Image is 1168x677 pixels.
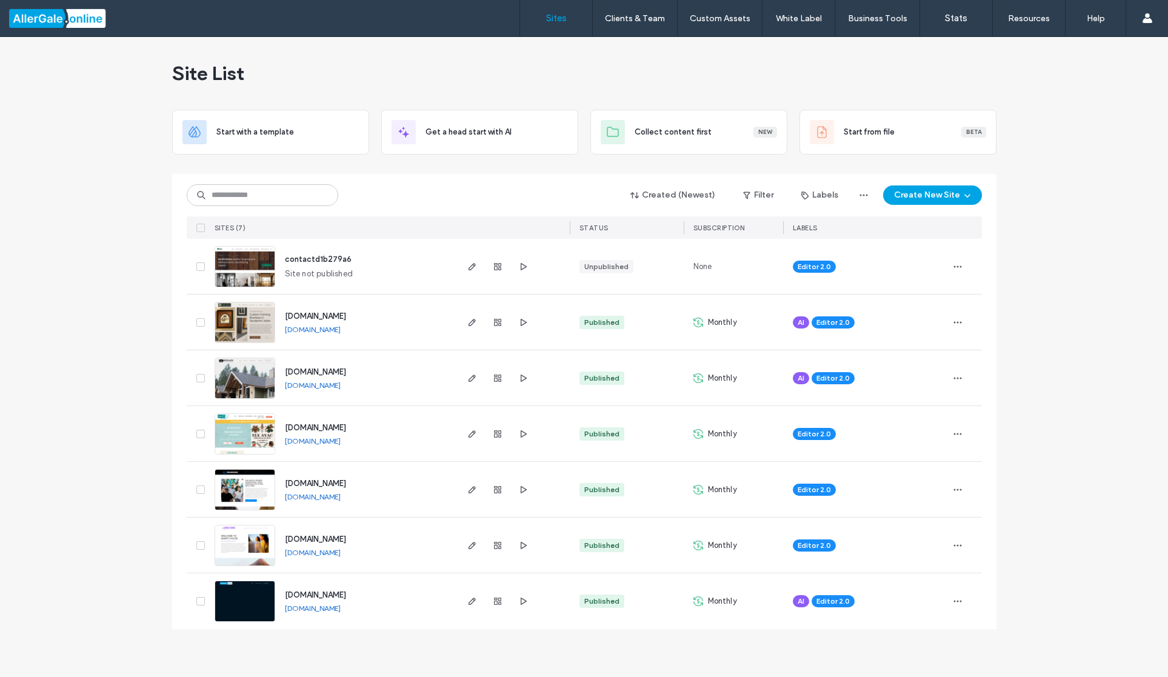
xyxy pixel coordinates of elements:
[1008,13,1050,24] label: Resources
[798,429,831,439] span: Editor 2.0
[620,185,726,205] button: Created (Newest)
[708,316,737,328] span: Monthly
[285,492,341,501] a: [DOMAIN_NAME]
[798,317,804,328] span: AI
[690,13,750,24] label: Custom Assets
[776,13,822,24] label: White Label
[546,13,567,24] label: Sites
[605,13,665,24] label: Clients & Team
[961,127,986,138] div: Beta
[584,429,619,439] div: Published
[285,325,341,334] a: [DOMAIN_NAME]
[708,484,737,496] span: Monthly
[708,539,737,552] span: Monthly
[584,317,619,328] div: Published
[799,110,996,155] div: Start from fileBeta
[848,13,907,24] label: Business Tools
[693,261,712,273] span: None
[798,596,804,607] span: AI
[579,224,609,232] span: STATUS
[708,428,737,440] span: Monthly
[285,381,341,390] a: [DOMAIN_NAME]
[285,436,341,445] a: [DOMAIN_NAME]
[945,13,967,24] label: Stats
[708,595,737,607] span: Monthly
[693,224,745,232] span: SUBSCRIPTION
[1087,13,1105,24] label: Help
[708,372,737,384] span: Monthly
[285,604,341,613] a: [DOMAIN_NAME]
[285,312,346,321] a: [DOMAIN_NAME]
[285,590,346,599] a: [DOMAIN_NAME]
[816,596,850,607] span: Editor 2.0
[584,596,619,607] div: Published
[285,268,353,280] span: Site not published
[635,126,712,138] span: Collect content first
[584,484,619,495] div: Published
[285,548,341,557] a: [DOMAIN_NAME]
[285,535,346,544] a: [DOMAIN_NAME]
[584,261,629,272] div: Unpublished
[790,185,849,205] button: Labels
[584,540,619,551] div: Published
[285,367,346,376] a: [DOMAIN_NAME]
[285,479,346,488] a: [DOMAIN_NAME]
[584,373,619,384] div: Published
[844,126,895,138] span: Start from file
[883,185,982,205] button: Create New Site
[216,126,294,138] span: Start with a template
[798,261,831,272] span: Editor 2.0
[172,61,244,85] span: Site List
[285,423,346,432] a: [DOMAIN_NAME]
[590,110,787,155] div: Collect content firstNew
[816,373,850,384] span: Editor 2.0
[381,110,578,155] div: Get a head start with AI
[753,127,777,138] div: New
[793,224,818,232] span: LABELS
[798,484,831,495] span: Editor 2.0
[798,540,831,551] span: Editor 2.0
[285,255,352,264] a: contactd1b279a6
[798,373,804,384] span: AI
[816,317,850,328] span: Editor 2.0
[425,126,512,138] span: Get a head start with AI
[215,224,246,232] span: SITES (7)
[172,110,369,155] div: Start with a template
[731,185,786,205] button: Filter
